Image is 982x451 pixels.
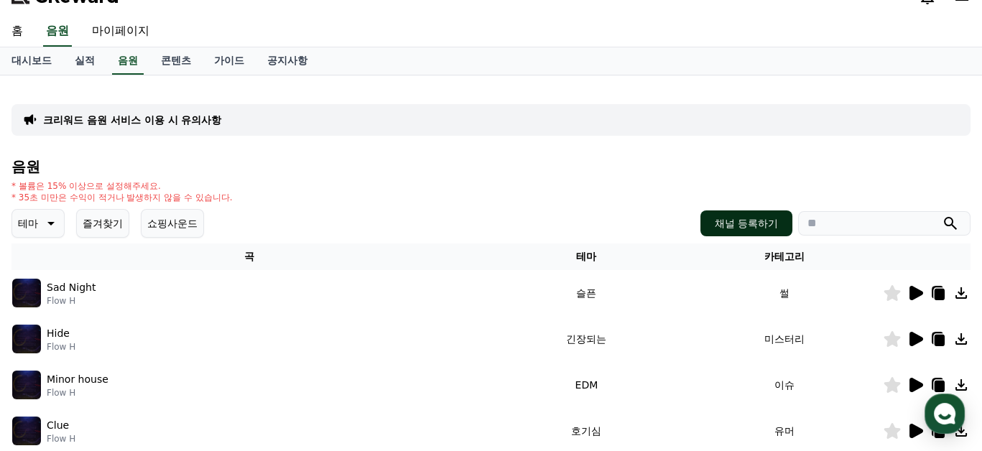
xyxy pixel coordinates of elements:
[256,47,319,75] a: 공지사항
[47,387,108,399] p: Flow H
[185,332,276,368] a: 설정
[11,159,971,175] h4: 음원
[76,209,129,238] button: 즐겨찾기
[47,433,75,445] p: Flow H
[43,17,72,47] a: 음원
[11,243,488,270] th: 곡
[685,362,883,408] td: 이슈
[685,243,883,270] th: 카테고리
[47,372,108,387] p: Minor house
[11,209,65,238] button: 테마
[43,113,221,127] a: 크리워드 음원 서비스 이용 시 유의사항
[18,213,38,233] p: 테마
[47,418,69,433] p: Clue
[203,47,256,75] a: 가이드
[63,47,106,75] a: 실적
[488,243,685,270] th: 테마
[12,325,41,353] img: music
[12,279,41,307] img: music
[149,47,203,75] a: 콘텐츠
[95,332,185,368] a: 대화
[12,371,41,399] img: music
[685,270,883,316] td: 썰
[80,17,161,47] a: 마이페이지
[47,295,96,307] p: Flow H
[45,353,54,365] span: 홈
[488,270,685,316] td: 슬픈
[700,210,792,236] button: 채널 등록하기
[47,341,75,353] p: Flow H
[131,354,149,366] span: 대화
[488,316,685,362] td: 긴장되는
[47,326,70,341] p: Hide
[685,316,883,362] td: 미스터리
[12,417,41,445] img: music
[11,180,233,192] p: * 볼륨은 15% 이상으로 설정해주세요.
[11,192,233,203] p: * 35초 미만은 수익이 적거나 발생하지 않을 수 있습니다.
[47,280,96,295] p: Sad Night
[112,47,144,75] a: 음원
[222,353,239,365] span: 설정
[141,209,204,238] button: 쇼핑사운드
[4,332,95,368] a: 홈
[488,362,685,408] td: EDM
